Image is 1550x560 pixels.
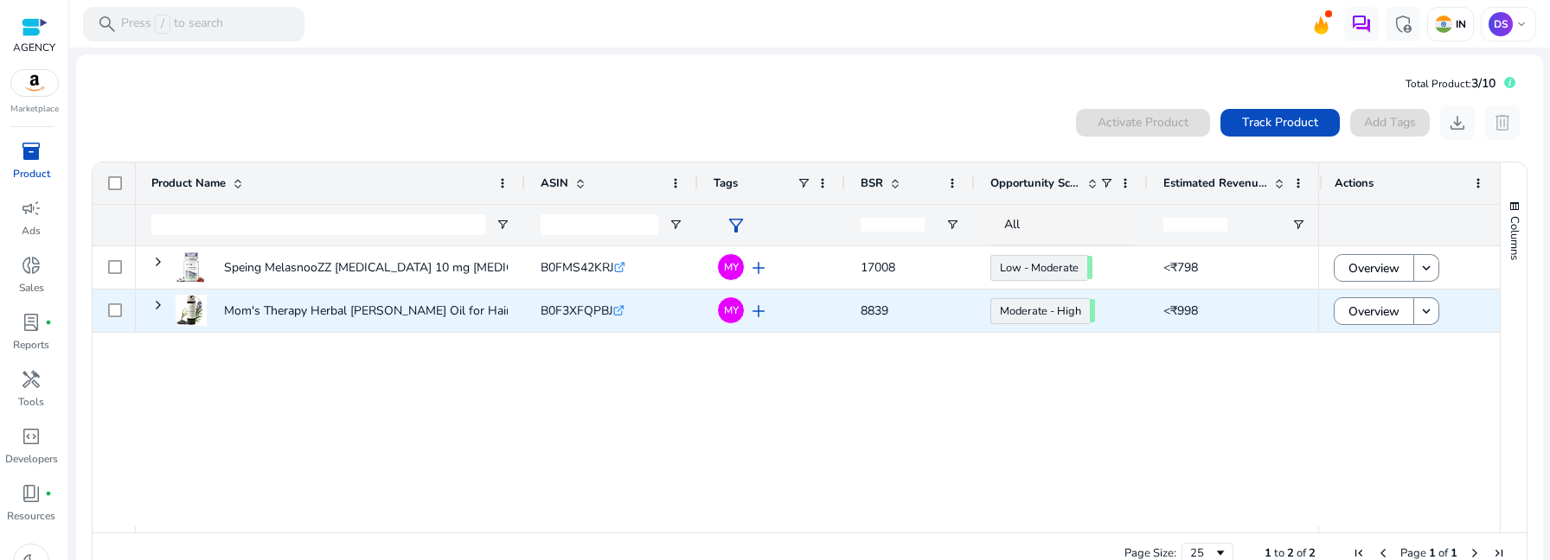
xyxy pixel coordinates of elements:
span: Overview [1348,294,1399,329]
span: filter_alt [726,215,746,236]
input: Product Name Filter Input [151,214,485,235]
span: lab_profile [21,312,42,333]
a: Low - Moderate [990,255,1087,281]
span: inventory_2 [21,141,42,162]
span: keyboard_arrow_down [1515,17,1528,31]
mat-icon: keyboard_arrow_down [1419,303,1434,319]
p: Resources [7,508,55,524]
button: Open Filter Menu [669,218,682,232]
button: Overview [1334,297,1414,325]
span: MY [724,305,739,315]
p: AGENCY [13,40,55,55]
p: Marketplace [10,103,59,116]
mat-icon: keyboard_arrow_down [1419,260,1434,276]
span: Columns [1507,216,1522,260]
button: Open Filter Menu [945,218,959,232]
button: admin_panel_settings [1386,7,1420,41]
span: Overview [1348,251,1399,286]
span: Tags [714,175,738,191]
span: donut_small [21,255,42,276]
span: Opportunity Score [990,175,1080,191]
button: Track Product [1220,109,1340,137]
button: Open Filter Menu [1291,218,1305,232]
span: B0F3XFQPBJ [541,302,613,319]
span: / [155,15,170,34]
span: BSR [861,175,883,191]
span: <₹998 [1163,302,1198,319]
p: Tools [18,394,44,410]
span: campaign [21,198,42,219]
div: Last Page [1492,546,1506,560]
p: Product [13,166,50,181]
span: B0FMS42KRJ [541,259,614,276]
span: 58.17 [1087,256,1092,279]
span: MY [724,262,739,272]
img: in.svg [1435,16,1452,33]
div: Previous Page [1376,546,1390,560]
span: Track Product [1242,113,1318,131]
img: 415Aqcfb0LL._SS40_.jpg [176,295,207,326]
span: Actions [1335,175,1374,191]
div: Next Page [1468,546,1482,560]
span: code_blocks [21,426,42,447]
img: amazon.svg [11,70,58,96]
span: 65.48 [1090,299,1095,322]
p: Reports [13,337,49,353]
p: Press to search [121,15,223,34]
span: Total Product: [1406,77,1471,91]
span: 8839 [861,302,888,319]
p: DS [1489,12,1513,36]
p: Sales [19,280,44,296]
span: search [97,14,118,35]
a: Moderate - High [990,298,1090,324]
span: handyman [21,369,42,390]
div: First Page [1352,546,1366,560]
p: Ads [22,223,41,239]
span: fiber_manual_record [45,490,52,497]
p: IN [1452,17,1466,31]
span: download [1447,112,1468,133]
span: All [1004,216,1020,232]
span: add [748,258,769,278]
span: admin_panel_settings [1393,14,1413,35]
span: fiber_manual_record [45,319,52,326]
span: add [748,301,769,321]
span: Product Name [151,175,226,191]
span: Estimated Revenue/Day [1163,175,1267,191]
span: ASIN [541,175,568,191]
span: book_4 [21,483,42,504]
img: 41QjJf5a0lL._SS40_.jpg [176,251,207,283]
span: <₹798 [1163,259,1198,276]
button: Open Filter Menu [496,218,509,232]
p: Developers [5,451,58,467]
p: Speing MelasnooZZ [MEDICAL_DATA] 10 mg [MEDICAL_DATA] with Tagar and... [224,250,662,285]
input: ASIN Filter Input [541,214,658,235]
button: download [1440,105,1475,140]
p: Mom's Therapy Herbal [PERSON_NAME] Oil for Hair 200 ML Promotes Hair... [224,293,645,328]
span: 17008 [861,259,895,276]
span: 3/10 [1471,75,1496,92]
button: Overview [1334,254,1414,282]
